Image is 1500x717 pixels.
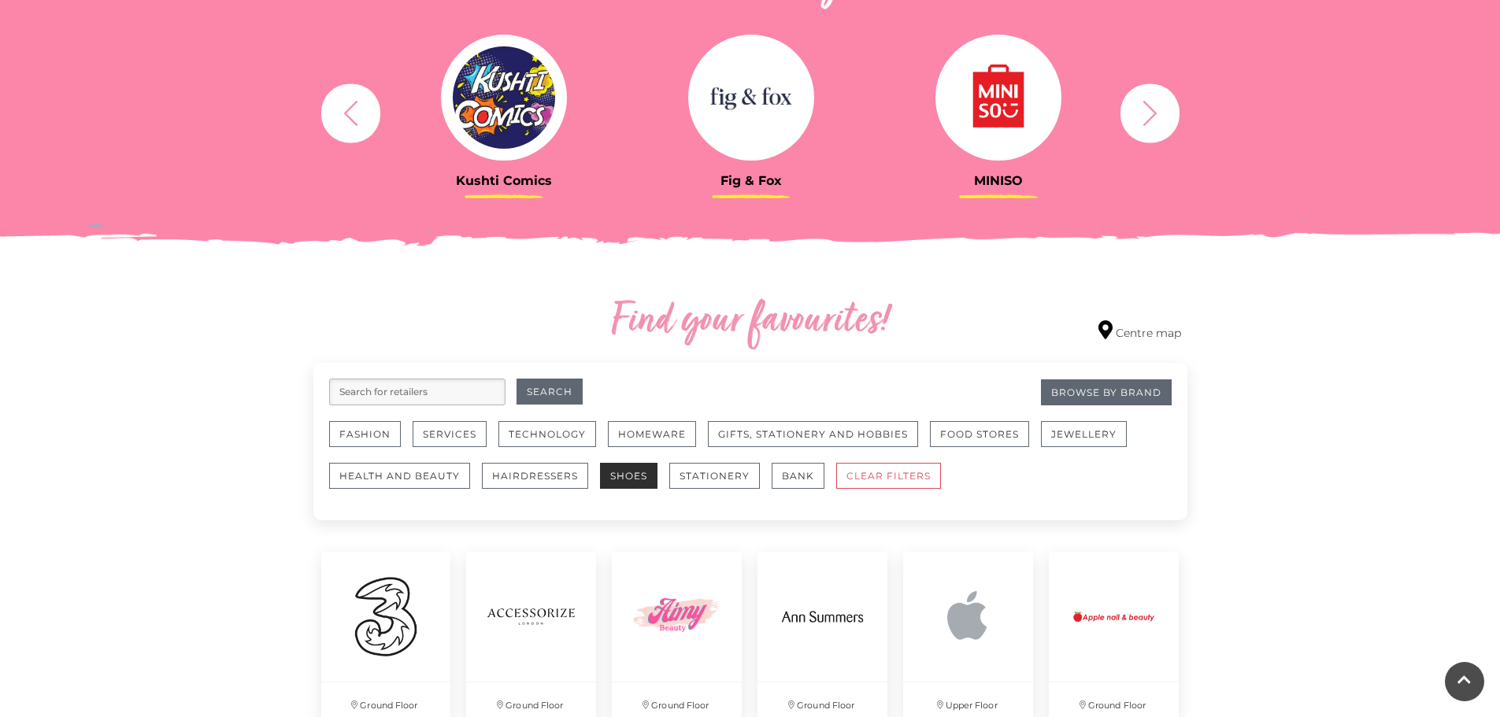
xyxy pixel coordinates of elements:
button: Shoes [600,463,657,489]
a: Fig & Fox [639,35,863,188]
button: Food Stores [930,421,1029,447]
button: Bank [772,463,824,489]
button: Technology [498,421,596,447]
button: Health and Beauty [329,463,470,489]
button: Fashion [329,421,401,447]
input: Search for retailers [329,379,506,405]
a: Bank [772,463,836,504]
button: Homeware [608,421,696,447]
a: Centre map [1098,320,1181,342]
a: Hairdressers [482,463,600,504]
a: Fashion [329,421,413,463]
button: Search [517,379,583,405]
a: Stationery [669,463,772,504]
a: Services [413,421,498,463]
h2: Find your favourites! [463,297,1038,347]
h3: MINISO [887,173,1110,188]
a: CLEAR FILTERS [836,463,953,504]
button: Hairdressers [482,463,588,489]
a: MINISO [887,35,1110,188]
button: Services [413,421,487,447]
a: Browse By Brand [1041,379,1172,405]
a: Shoes [600,463,669,504]
button: Gifts, Stationery and Hobbies [708,421,918,447]
a: Technology [498,421,608,463]
a: Homeware [608,421,708,463]
h3: Fig & Fox [639,173,863,188]
button: Jewellery [1041,421,1127,447]
h3: Kushti Comics [392,173,616,188]
a: Health and Beauty [329,463,482,504]
a: Gifts, Stationery and Hobbies [708,421,930,463]
a: Food Stores [930,421,1041,463]
a: Jewellery [1041,421,1139,463]
button: CLEAR FILTERS [836,463,941,489]
a: Kushti Comics [392,35,616,188]
button: Stationery [669,463,760,489]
